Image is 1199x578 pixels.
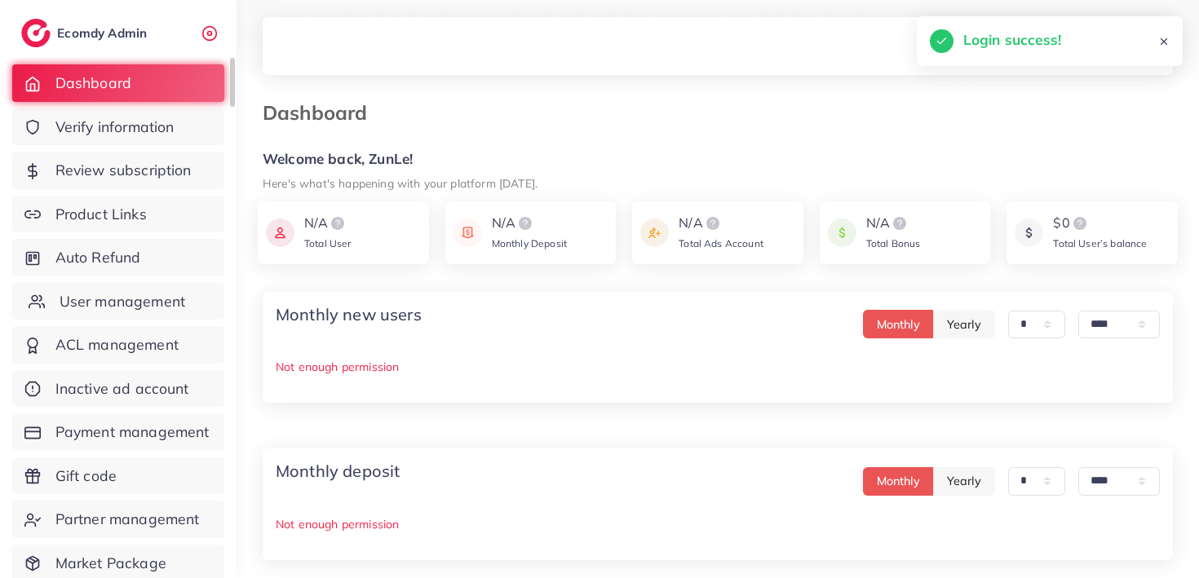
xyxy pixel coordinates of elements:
span: Total Bonus [866,237,921,249]
span: Monthly Deposit [492,237,567,249]
div: N/A [679,214,763,233]
span: Auto Refund [55,247,141,268]
a: Review subscription [12,152,224,189]
span: Verify information [55,117,175,138]
img: logo [890,214,909,233]
button: Monthly [863,310,934,338]
span: Payment management [55,421,210,443]
img: icon payment [266,214,294,252]
a: Partner management [12,501,224,538]
span: Inactive ad account [55,378,189,399]
a: ACL management [12,326,224,364]
button: Yearly [933,310,995,338]
h3: Dashboard [263,101,380,125]
a: Inactive ad account [12,370,224,408]
h2: Ecomdy Admin [57,25,151,41]
span: User management [60,291,185,312]
img: icon payment [640,214,669,252]
img: icon payment [453,214,482,252]
h4: Monthly new users [276,305,422,324]
a: Dashboard [12,64,224,102]
a: Product Links [12,196,224,233]
h5: Login success! [963,29,1061,51]
a: Verify information [12,108,224,146]
p: Not enough permission [276,514,1160,534]
a: Payment management [12,413,224,451]
h4: Monthly deposit [276,461,400,481]
span: Market Package [55,553,166,574]
img: logo [1070,214,1090,233]
div: N/A [866,214,921,233]
button: Monthly [863,467,934,496]
img: logo [515,214,535,233]
span: Partner management [55,509,200,530]
img: logo [21,19,51,47]
div: $0 [1053,214,1147,233]
span: ACL management [55,334,179,355]
span: Total Ads Account [679,237,763,249]
button: Yearly [933,467,995,496]
a: User management [12,283,224,320]
a: logoEcomdy Admin [21,19,151,47]
a: Auto Refund [12,239,224,276]
img: icon payment [1015,214,1043,252]
span: Product Links [55,204,147,225]
span: Total User’s balance [1053,237,1147,249]
img: logo [703,214,723,233]
span: Dashboard [55,73,131,94]
img: logo [328,214,347,233]
span: Gift code [55,465,117,487]
img: icon payment [828,214,856,252]
div: N/A [492,214,567,233]
small: Here's what's happening with your platform [DATE]. [263,176,538,190]
span: Total User [304,237,352,249]
p: Not enough permission [276,357,1160,377]
a: Gift code [12,457,224,495]
div: N/A [304,214,352,233]
span: Review subscription [55,160,192,181]
h5: Welcome back, ZunLe! [263,151,1173,168]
